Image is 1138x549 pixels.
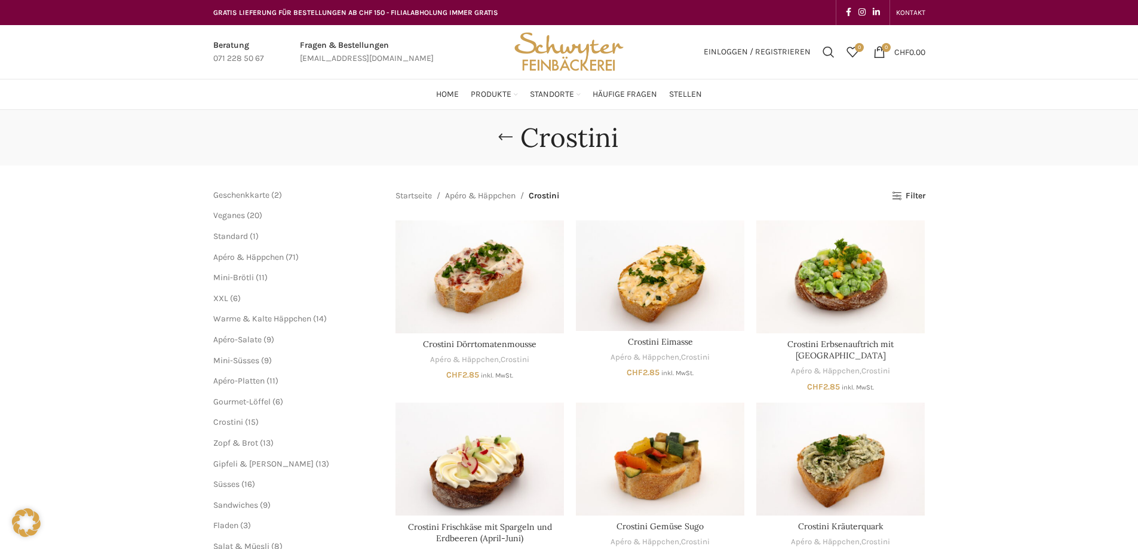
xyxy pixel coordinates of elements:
img: Bäckerei Schwyter [510,25,627,79]
span: Produkte [471,89,511,100]
a: Produkte [471,82,518,106]
span: 11 [269,376,275,386]
a: Apéro-Platten [213,376,265,386]
a: 0 [841,40,864,64]
a: Sandwiches [213,500,258,510]
small: inkl. MwSt. [842,384,874,391]
span: 2 [274,190,279,200]
a: Startseite [395,189,432,203]
a: Go back [490,125,520,149]
h1: Crostini [520,122,618,154]
a: Apéro & Häppchen [611,536,679,548]
span: 71 [289,252,296,262]
a: Infobox link [213,39,264,66]
div: , [395,354,564,366]
span: GRATIS LIEFERUNG FÜR BESTELLUNGEN AB CHF 150 - FILIALABHOLUNG IMMER GRATIS [213,8,498,17]
a: Crostini [861,366,890,377]
a: Site logo [510,46,627,56]
a: Facebook social link [842,4,855,21]
span: 6 [275,397,280,407]
span: 13 [318,459,326,469]
a: XXL [213,293,228,303]
span: CHF [446,370,462,380]
a: Süsses [213,479,240,489]
a: Infobox link [300,39,434,66]
span: Häufige Fragen [593,89,657,100]
a: Crostini Dörrtomatenmousse [423,339,536,349]
span: Gipfeli & [PERSON_NAME] [213,459,314,469]
span: CHF [807,382,823,392]
a: Mini-Brötli [213,272,254,283]
span: 9 [264,355,269,366]
a: Gourmet-Löffel [213,397,271,407]
span: Einloggen / Registrieren [704,48,811,56]
a: Crostini [681,352,710,363]
span: 15 [248,417,256,427]
a: Crostini Gemüse Sugo [616,521,704,532]
span: 9 [263,500,268,510]
span: 6 [233,293,238,303]
div: , [756,366,925,377]
a: Crostini Frischkäse mit Spargeln und Erdbeeren (April-Juni) [408,522,552,544]
span: Stellen [669,89,702,100]
a: Suchen [817,40,841,64]
div: , [756,536,925,548]
a: KONTAKT [896,1,925,24]
div: Secondary navigation [890,1,931,24]
a: Crostini [213,417,243,427]
a: Standard [213,231,248,241]
span: 20 [250,210,259,220]
span: 1 [253,231,256,241]
span: Standorte [530,89,574,100]
a: Warme & Kalte Häppchen [213,314,311,324]
a: Apéro & Häppchen [213,252,284,262]
a: Crostini Eimasse [628,336,693,347]
a: Mini-Süsses [213,355,259,366]
a: Fladen [213,520,238,530]
div: , [576,352,744,363]
span: Crostini [529,189,559,203]
bdi: 0.00 [894,47,925,57]
a: Crostini Frischkäse mit Spargeln und Erdbeeren (April-Juni) [395,403,564,516]
small: inkl. MwSt. [481,372,513,379]
bdi: 2.85 [807,382,840,392]
a: Apéro & Häppchen [791,366,860,377]
span: 11 [259,272,265,283]
a: Zopf & Brot [213,438,258,448]
a: Filter [892,191,925,201]
span: Veganes [213,210,245,220]
span: 0 [882,43,891,52]
a: Crostini Dörrtomatenmousse [395,220,564,333]
a: Crostini Gemüse Sugo [576,403,744,515]
a: Crostini [501,354,529,366]
span: Home [436,89,459,100]
div: Main navigation [207,82,931,106]
div: Meine Wunschliste [841,40,864,64]
a: Home [436,82,459,106]
bdi: 2.85 [627,367,660,378]
span: KONTAKT [896,8,925,17]
bdi: 2.85 [446,370,479,380]
a: Geschenkkarte [213,190,269,200]
a: Instagram social link [855,4,869,21]
a: Apéro & Häppchen [611,352,679,363]
a: Stellen [669,82,702,106]
span: CHF [627,367,643,378]
a: Crostini Erbsenauftrich mit Philadelphia [756,220,925,333]
a: Crostini Kräuterquark [756,403,925,515]
a: Crostini Erbsenauftrich mit [GEOGRAPHIC_DATA] [787,339,894,361]
small: inkl. MwSt. [661,369,694,377]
